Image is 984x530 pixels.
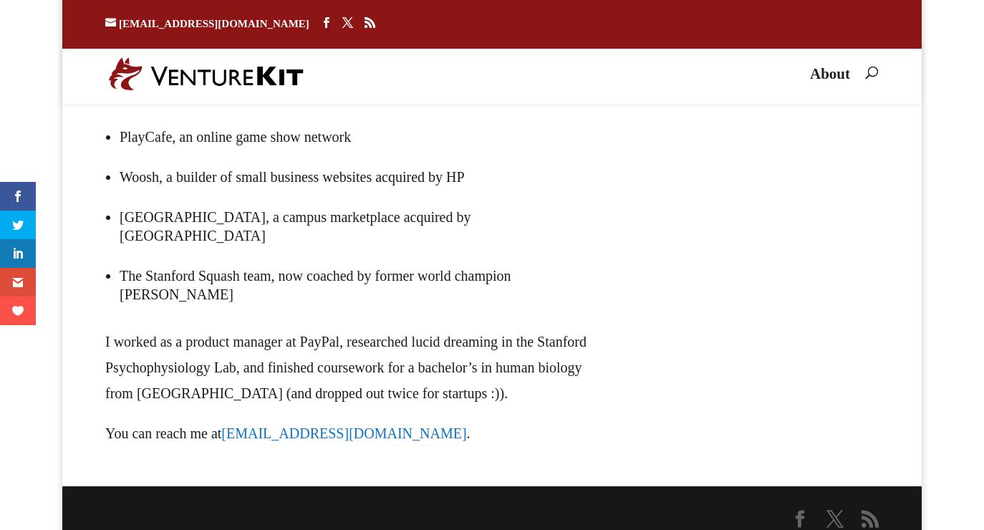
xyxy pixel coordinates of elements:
[120,129,351,145] span: PlayCafe, an online game show network
[120,268,511,302] span: The Stanford Squash team, now coached by former world champion [PERSON_NAME]
[810,69,850,93] a: About
[109,57,304,90] img: VentureKit
[120,169,465,185] span: Woosh, a builder of small business websites acquired by HP
[221,425,466,441] a: [EMAIL_ADDRESS][DOMAIN_NAME]
[105,334,587,401] span: I worked as a product manager at PayPal, researched lucid dreaming in the Stanford Psychophysiolo...
[105,18,309,29] a: [EMAIL_ADDRESS][DOMAIN_NAME]
[120,209,471,244] span: [GEOGRAPHIC_DATA], a campus marketplace acquired by [GEOGRAPHIC_DATA]
[105,425,471,441] span: You can reach me at .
